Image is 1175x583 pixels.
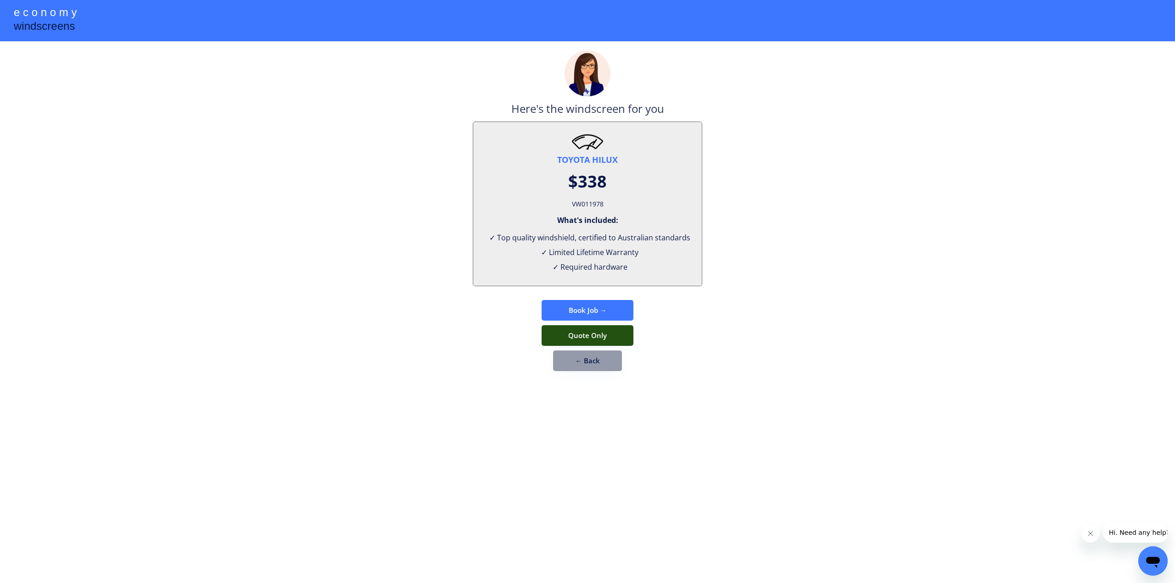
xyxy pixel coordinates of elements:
div: What's included: [557,215,618,225]
iframe: Close message [1081,524,1100,543]
button: Book Job → [542,300,633,321]
button: Quote Only [542,325,633,346]
div: TOYOTA HILUX [557,154,618,166]
div: Here's the windscreen for you [511,101,664,122]
div: e c o n o m y [14,5,77,22]
div: $338 [568,170,607,193]
span: Hi. Need any help? [6,6,66,14]
div: ✓ Top quality windshield, certified to Australian standards ✓ Limited Lifetime Warranty ✓ Require... [485,230,690,274]
div: windscreens [14,18,75,36]
img: windscreen2.png [571,133,604,150]
div: VW011978 [572,198,604,211]
iframe: Button to launch messaging window [1138,546,1168,576]
iframe: Message from company [1103,522,1168,543]
button: ← Back [553,350,622,371]
img: madeline.png [565,50,610,96]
